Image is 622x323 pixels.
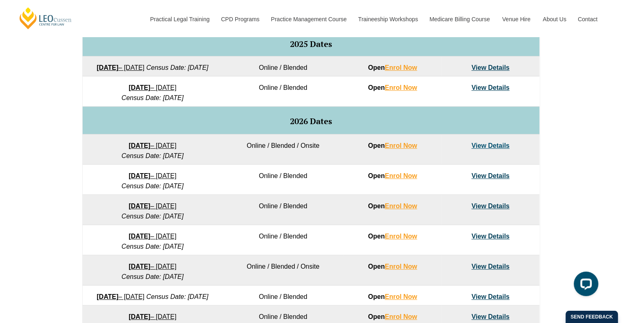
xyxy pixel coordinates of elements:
[222,285,344,305] td: Online / Blended
[97,293,144,300] a: [DATE]– [DATE]
[18,7,73,30] a: [PERSON_NAME] Centre for Law
[368,203,417,209] strong: Open
[472,263,510,270] a: View Details
[472,64,510,71] a: View Details
[368,172,417,179] strong: Open
[144,2,215,37] a: Practical Legal Training
[129,203,150,209] strong: [DATE]
[368,64,417,71] strong: Open
[121,152,184,159] em: Census Date: [DATE]
[385,142,417,149] a: Enrol Now
[472,142,510,149] a: View Details
[129,233,150,240] strong: [DATE]
[385,293,417,300] a: Enrol Now
[496,2,537,37] a: Venue Hire
[368,84,417,91] strong: Open
[121,213,184,220] em: Census Date: [DATE]
[385,172,417,179] a: Enrol Now
[129,84,177,91] a: [DATE]– [DATE]
[385,203,417,209] a: Enrol Now
[368,313,417,320] strong: Open
[572,2,604,37] a: Contact
[129,263,150,270] strong: [DATE]
[129,142,177,149] a: [DATE]– [DATE]
[129,233,177,240] a: [DATE]– [DATE]
[129,172,177,179] a: [DATE]– [DATE]
[472,84,510,91] a: View Details
[129,142,150,149] strong: [DATE]
[129,313,177,320] a: [DATE]– [DATE]
[472,293,510,300] a: View Details
[129,203,177,209] a: [DATE]– [DATE]
[567,268,602,303] iframe: LiveChat chat widget
[472,233,510,240] a: View Details
[146,293,209,300] em: Census Date: [DATE]
[290,38,332,49] span: 2025 Dates
[385,64,417,71] a: Enrol Now
[222,76,344,107] td: Online / Blended
[290,116,332,127] span: 2026 Dates
[472,172,510,179] a: View Details
[222,255,344,285] td: Online / Blended / Onsite
[368,233,417,240] strong: Open
[352,2,423,37] a: Traineeship Workshops
[368,293,417,300] strong: Open
[121,183,184,189] em: Census Date: [DATE]
[129,84,150,91] strong: [DATE]
[423,2,496,37] a: Medicare Billing Course
[222,165,344,195] td: Online / Blended
[97,64,144,71] a: [DATE]– [DATE]
[265,2,352,37] a: Practice Management Course
[97,64,118,71] strong: [DATE]
[129,263,177,270] a: [DATE]– [DATE]
[368,263,417,270] strong: Open
[472,203,510,209] a: View Details
[385,263,417,270] a: Enrol Now
[121,94,184,101] em: Census Date: [DATE]
[385,313,417,320] a: Enrol Now
[385,84,417,91] a: Enrol Now
[121,273,184,280] em: Census Date: [DATE]
[215,2,265,37] a: CPD Programs
[385,233,417,240] a: Enrol Now
[537,2,572,37] a: About Us
[472,313,510,320] a: View Details
[222,134,344,165] td: Online / Blended / Onsite
[129,313,150,320] strong: [DATE]
[222,56,344,76] td: Online / Blended
[222,195,344,225] td: Online / Blended
[222,225,344,255] td: Online / Blended
[121,243,184,250] em: Census Date: [DATE]
[146,64,209,71] em: Census Date: [DATE]
[368,142,417,149] strong: Open
[129,172,150,179] strong: [DATE]
[97,293,118,300] strong: [DATE]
